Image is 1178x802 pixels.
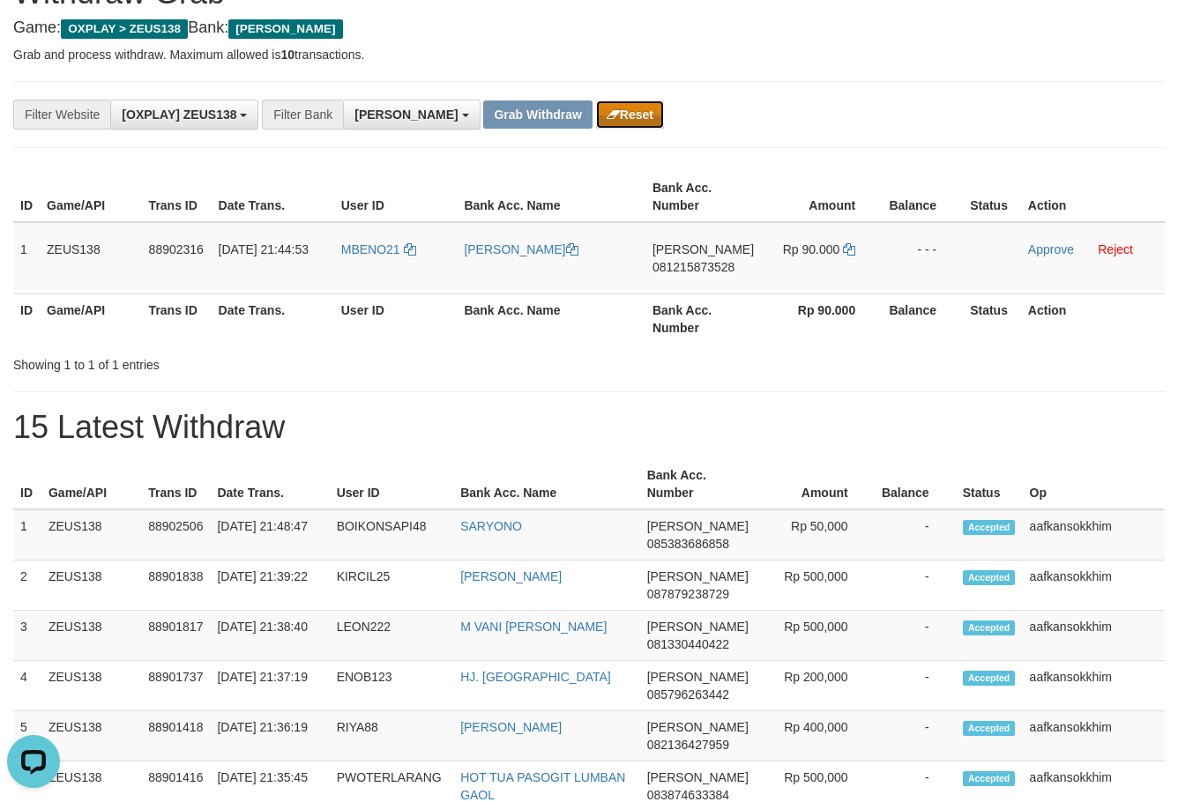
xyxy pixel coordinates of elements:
a: [PERSON_NAME] [460,720,562,734]
td: aafkansokkhim [1023,561,1165,611]
div: Filter Website [13,100,110,130]
a: SARYONO [460,519,522,533]
a: HJ. [GEOGRAPHIC_DATA] [460,670,611,684]
span: Accepted [963,721,1016,736]
span: Accepted [963,620,1016,635]
span: [PERSON_NAME] [647,670,749,684]
td: aafkansokkhim [1023,611,1165,661]
span: Accepted [963,771,1016,786]
th: ID [13,172,40,222]
td: ZEUS138 [41,561,141,611]
td: 1 [13,509,41,561]
span: [PERSON_NAME] [228,19,342,39]
td: 88901817 [141,611,210,661]
th: Bank Acc. Number [645,293,761,344]
th: Op [1023,459,1165,509]
span: Accepted [963,520,1016,535]
span: Copy 085796263442 to clipboard [647,687,729,702]
span: [PERSON_NAME] [647,519,749,533]
td: - [875,561,956,611]
td: [DATE] 21:38:40 [210,611,329,661]
td: 88901838 [141,561,210,611]
span: Copy 085383686858 to clipboard [647,537,729,551]
a: Approve [1028,242,1074,256]
span: Accepted [963,671,1016,686]
button: Open LiveChat chat widget [7,7,60,60]
td: aafkansokkhim [1023,661,1165,711]
span: Copy 087879238729 to clipboard [647,587,729,601]
th: Action [1021,172,1165,222]
td: 3 [13,611,41,661]
span: Copy 082136427959 to clipboard [647,738,729,752]
th: ID [13,459,41,509]
td: [DATE] 21:36:19 [210,711,329,761]
th: Bank Acc. Name [457,293,645,344]
th: Trans ID [141,459,210,509]
td: ZEUS138 [41,661,141,711]
a: MBENO21 [341,242,416,256]
td: Rp 50,000 [756,509,875,561]
button: [PERSON_NAME] [343,100,480,130]
span: [PERSON_NAME] [647,569,749,583]
span: MBENO21 [341,242,400,256]
td: BOIKONSAPI48 [330,509,454,561]
th: Balance [882,172,963,222]
span: [PERSON_NAME] [652,242,754,256]
span: [PERSON_NAME] [647,720,749,734]
td: Rp 500,000 [756,611,875,661]
th: User ID [334,172,458,222]
span: Copy 081330440422 to clipboard [647,637,729,651]
a: Reject [1098,242,1133,256]
td: Rp 500,000 [756,561,875,611]
th: Status [963,172,1021,222]
button: [OXPLAY] ZEUS138 [110,100,258,130]
span: OXPLAY > ZEUS138 [61,19,188,39]
th: Game/API [40,172,142,222]
th: Amount [761,172,882,222]
td: KIRCIL25 [330,561,454,611]
th: Bank Acc. Name [457,172,645,222]
th: Balance [882,293,963,344]
a: HOT TUA PASOGIT LUMBAN GAOL [460,770,625,802]
div: Filter Bank [262,100,343,130]
th: Date Trans. [210,459,329,509]
td: 88901737 [141,661,210,711]
p: Grab and process withdraw. Maximum allowed is transactions. [13,46,1165,63]
th: Status [956,459,1023,509]
td: 5 [13,711,41,761]
span: Copy 081215873528 to clipboard [652,260,734,274]
th: ID [13,293,40,344]
td: LEON222 [330,611,454,661]
span: [PERSON_NAME] [354,108,458,122]
span: Accepted [963,570,1016,585]
td: ZEUS138 [40,222,142,294]
span: [PERSON_NAME] [647,770,749,784]
th: User ID [330,459,454,509]
th: Game/API [40,293,142,344]
span: Rp 90.000 [783,242,840,256]
h4: Game: Bank: [13,19,1165,37]
span: Copy 083874633384 to clipboard [647,788,729,802]
td: 4 [13,661,41,711]
td: aafkansokkhim [1023,711,1165,761]
td: ZEUS138 [41,711,141,761]
td: 1 [13,222,40,294]
a: [PERSON_NAME] [460,569,562,583]
td: 88901418 [141,711,210,761]
td: - [875,509,956,561]
a: [PERSON_NAME] [464,242,578,256]
td: Rp 200,000 [756,661,875,711]
td: [DATE] 21:39:22 [210,561,329,611]
th: Bank Acc. Name [453,459,640,509]
th: Trans ID [142,172,212,222]
td: - [875,711,956,761]
td: - [875,611,956,661]
td: ENOB123 [330,661,454,711]
th: Status [963,293,1021,344]
td: aafkansokkhim [1023,509,1165,561]
th: Amount [756,459,875,509]
th: Game/API [41,459,141,509]
span: [DATE] 21:44:53 [219,242,309,256]
button: Reset [596,100,664,129]
span: [OXPLAY] ZEUS138 [122,108,236,122]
